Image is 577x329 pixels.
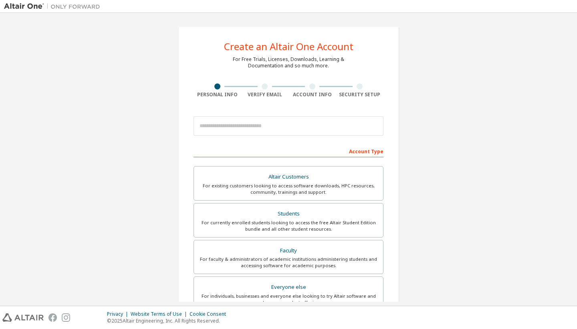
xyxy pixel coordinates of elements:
div: For currently enrolled students looking to access the free Altair Student Edition bundle and all ... [199,219,378,232]
div: For faculty & administrators of academic institutions administering students and accessing softwa... [199,256,378,269]
div: Account Info [288,91,336,98]
p: © 2025 Altair Engineering, Inc. All Rights Reserved. [107,317,231,324]
div: Cookie Consent [190,311,231,317]
div: Create an Altair One Account [224,42,353,51]
img: altair_logo.svg [2,313,44,322]
div: Personal Info [194,91,241,98]
div: Everyone else [199,282,378,293]
div: Altair Customers [199,171,378,183]
div: For existing customers looking to access software downloads, HPC resources, community, trainings ... [199,183,378,195]
div: Account Type [194,144,383,157]
div: Verify Email [241,91,289,98]
img: Altair One [4,2,104,10]
img: facebook.svg [48,313,57,322]
div: Students [199,208,378,219]
div: For individuals, businesses and everyone else looking to try Altair software and explore our prod... [199,293,378,306]
img: instagram.svg [62,313,70,322]
div: Privacy [107,311,131,317]
div: Faculty [199,245,378,256]
div: Security Setup [336,91,384,98]
div: Website Terms of Use [131,311,190,317]
div: For Free Trials, Licenses, Downloads, Learning & Documentation and so much more. [233,56,344,69]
